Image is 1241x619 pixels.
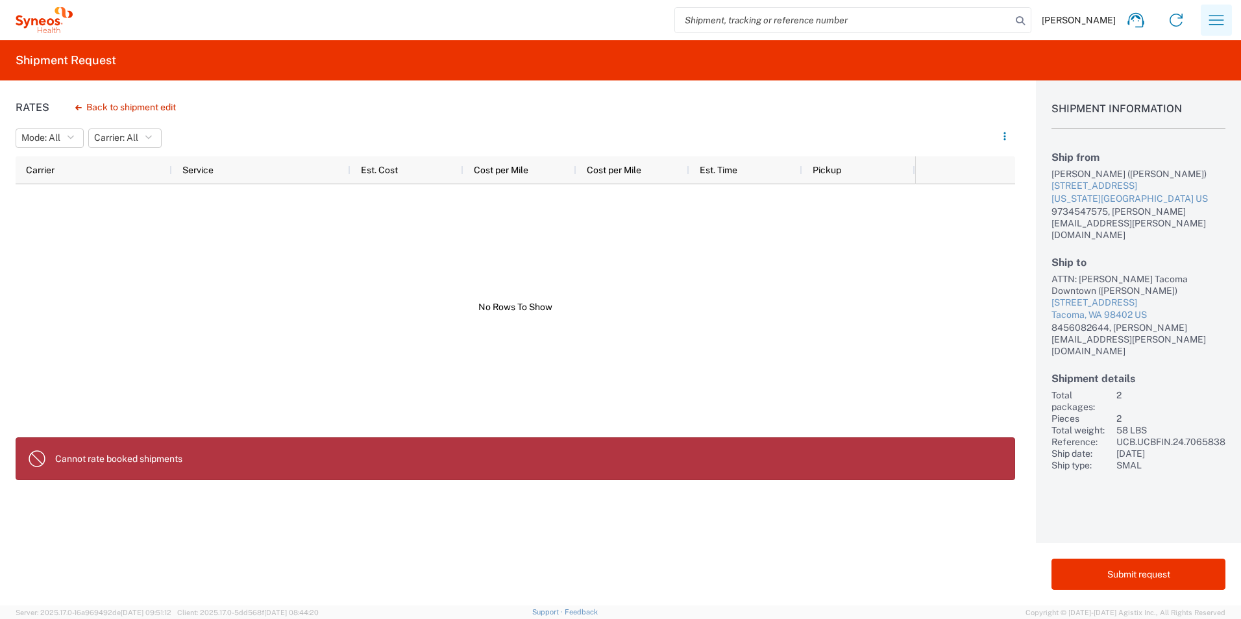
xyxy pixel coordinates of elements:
[1051,322,1225,357] div: 8456082644, [PERSON_NAME][EMAIL_ADDRESS][PERSON_NAME][DOMAIN_NAME]
[1116,448,1225,459] div: [DATE]
[474,165,528,175] span: Cost per Mile
[1026,607,1225,618] span: Copyright © [DATE]-[DATE] Agistix Inc., All Rights Reserved
[16,101,49,114] h1: Rates
[1051,180,1225,193] div: [STREET_ADDRESS]
[1051,459,1111,471] div: Ship type:
[675,8,1011,32] input: Shipment, tracking or reference number
[1051,206,1225,241] div: 9734547575, [PERSON_NAME][EMAIL_ADDRESS][PERSON_NAME][DOMAIN_NAME]
[1051,103,1225,129] h1: Shipment Information
[1042,14,1116,26] span: [PERSON_NAME]
[1051,297,1225,309] div: [STREET_ADDRESS]
[264,609,319,616] span: [DATE] 08:44:20
[16,128,84,148] button: Mode: All
[1051,424,1111,436] div: Total weight:
[1051,193,1225,206] div: [US_STATE][GEOGRAPHIC_DATA] US
[1051,168,1225,180] div: [PERSON_NAME] ([PERSON_NAME])
[1051,151,1225,164] h2: Ship from
[361,165,398,175] span: Est. Cost
[16,609,171,616] span: Server: 2025.17.0-16a969492de
[26,165,55,175] span: Carrier
[121,609,171,616] span: [DATE] 09:51:12
[1051,297,1225,322] a: [STREET_ADDRESS]Tacoma, WA 98402 US
[1051,180,1225,205] a: [STREET_ADDRESS][US_STATE][GEOGRAPHIC_DATA] US
[94,132,138,144] span: Carrier: All
[1051,413,1111,424] div: Pieces
[565,608,598,616] a: Feedback
[1051,559,1225,590] button: Submit request
[21,132,60,144] span: Mode: All
[1116,459,1225,471] div: SMAL
[1051,309,1225,322] div: Tacoma, WA 98402 US
[532,608,565,616] a: Support
[1116,436,1225,448] div: UCB.UCBFIN.24.7065838
[88,128,162,148] button: Carrier: All
[813,165,841,175] span: Pickup
[177,609,319,616] span: Client: 2025.17.0-5dd568f
[1051,389,1111,413] div: Total packages:
[1051,256,1225,269] h2: Ship to
[65,96,186,119] button: Back to shipment edit
[1116,389,1225,413] div: 2
[700,165,737,175] span: Est. Time
[1051,372,1225,385] h2: Shipment details
[1051,448,1111,459] div: Ship date:
[587,165,641,175] span: Cost per Mile
[1051,273,1225,297] div: ATTN: [PERSON_NAME] Tacoma Downtown ([PERSON_NAME])
[1116,413,1225,424] div: 2
[182,165,214,175] span: Service
[55,453,1004,465] p: Cannot rate booked shipments
[1116,424,1225,436] div: 58 LBS
[16,53,116,68] h2: Shipment Request
[1051,436,1111,448] div: Reference:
